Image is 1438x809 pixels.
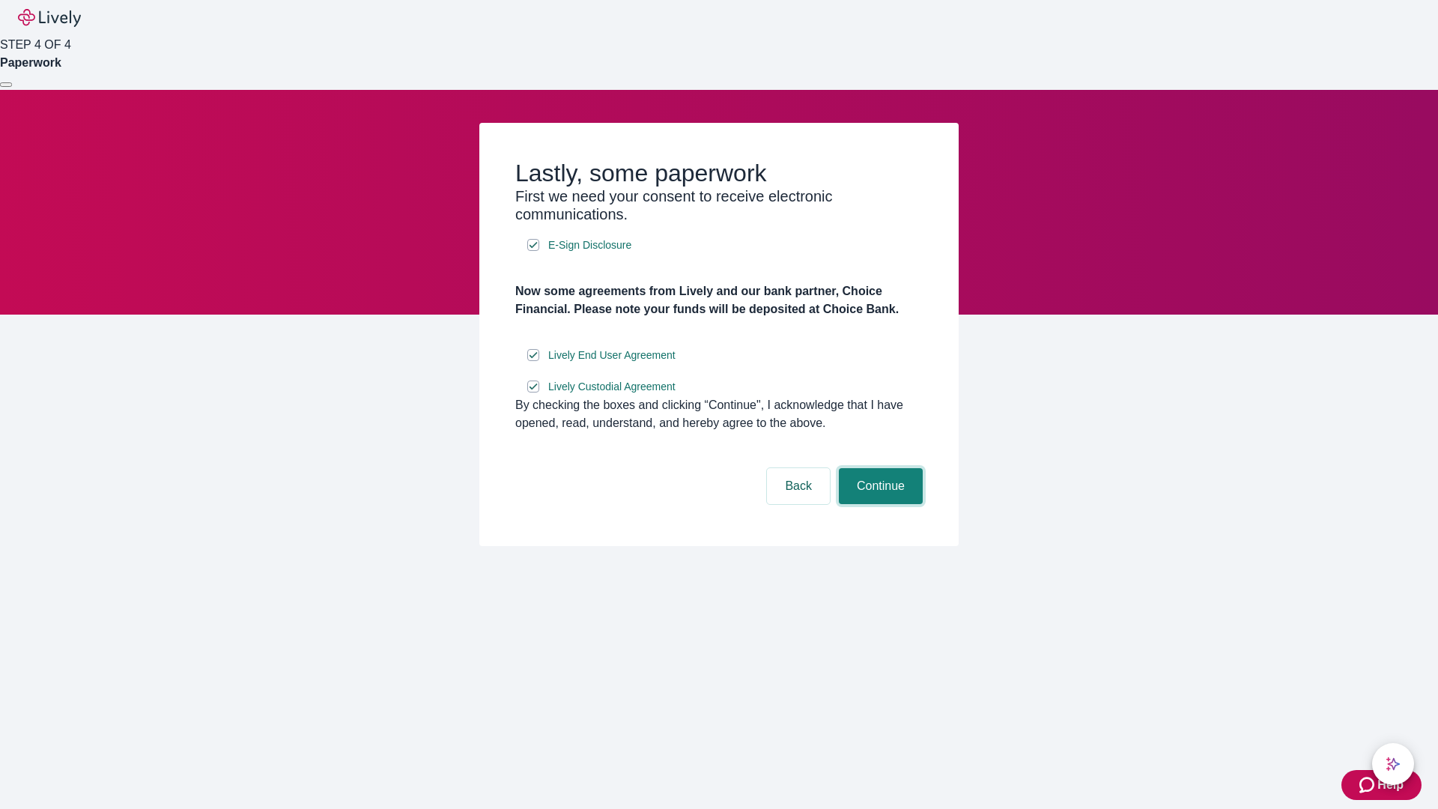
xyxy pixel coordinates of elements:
[767,468,830,504] button: Back
[545,236,634,255] a: e-sign disclosure document
[1341,770,1422,800] button: Zendesk support iconHelp
[515,159,923,187] h2: Lastly, some paperwork
[1359,776,1377,794] svg: Zendesk support icon
[515,396,923,432] div: By checking the boxes and clicking “Continue", I acknowledge that I have opened, read, understand...
[839,468,923,504] button: Continue
[545,378,679,396] a: e-sign disclosure document
[1386,757,1401,772] svg: Lively AI Assistant
[548,379,676,395] span: Lively Custodial Agreement
[548,237,631,253] span: E-Sign Disclosure
[1372,743,1414,785] button: chat
[515,282,923,318] h4: Now some agreements from Lively and our bank partner, Choice Financial. Please note your funds wi...
[548,348,676,363] span: Lively End User Agreement
[1377,776,1404,794] span: Help
[515,187,923,223] h3: First we need your consent to receive electronic communications.
[18,9,81,27] img: Lively
[545,346,679,365] a: e-sign disclosure document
